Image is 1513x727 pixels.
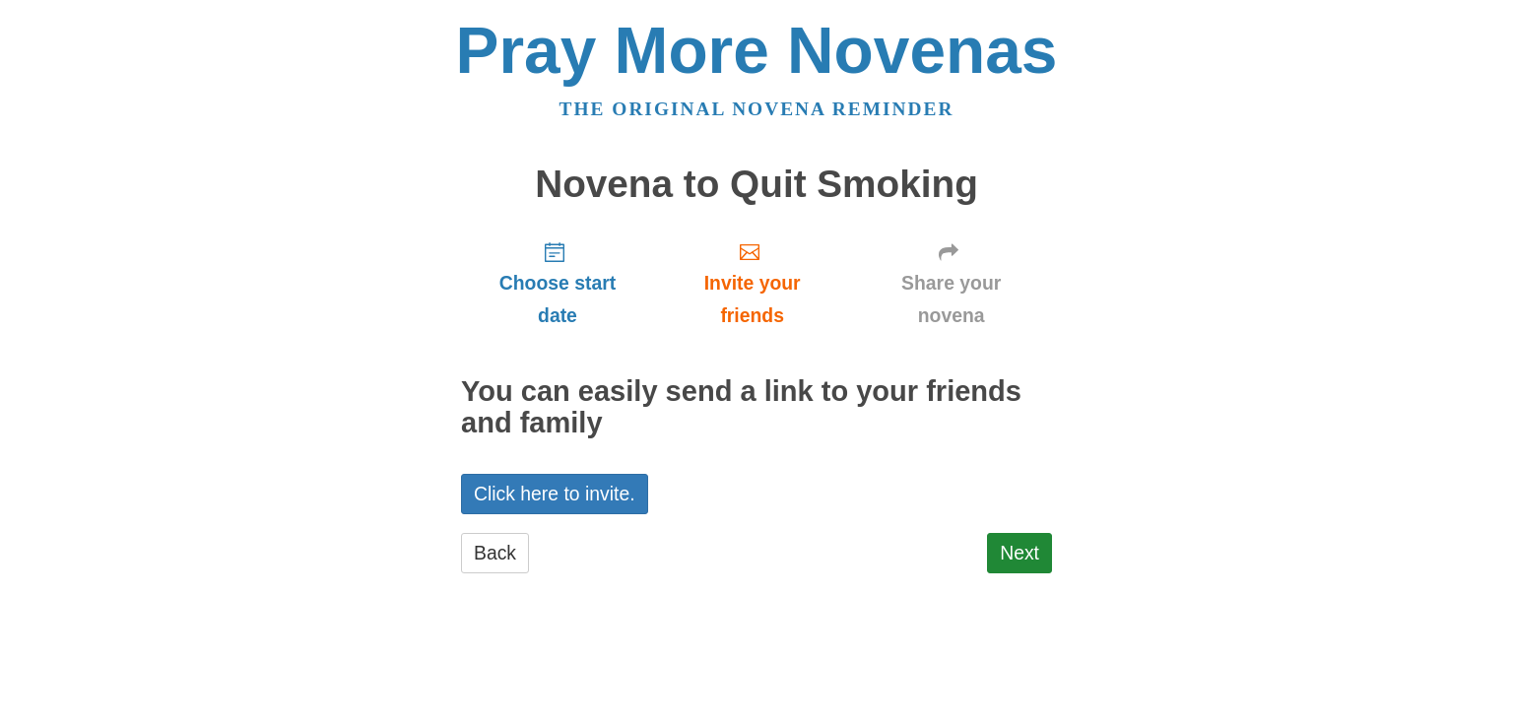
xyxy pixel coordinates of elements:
a: Click here to invite. [461,474,648,514]
a: Pray More Novenas [456,14,1058,87]
a: Invite your friends [654,225,850,342]
h2: You can easily send a link to your friends and family [461,376,1052,439]
span: Choose start date [481,267,634,332]
h1: Novena to Quit Smoking [461,164,1052,206]
a: Share your novena [850,225,1052,342]
a: Choose start date [461,225,654,342]
span: Invite your friends [674,267,830,332]
span: Share your novena [870,267,1032,332]
a: Next [987,533,1052,573]
a: The original novena reminder [559,99,954,119]
a: Back [461,533,529,573]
